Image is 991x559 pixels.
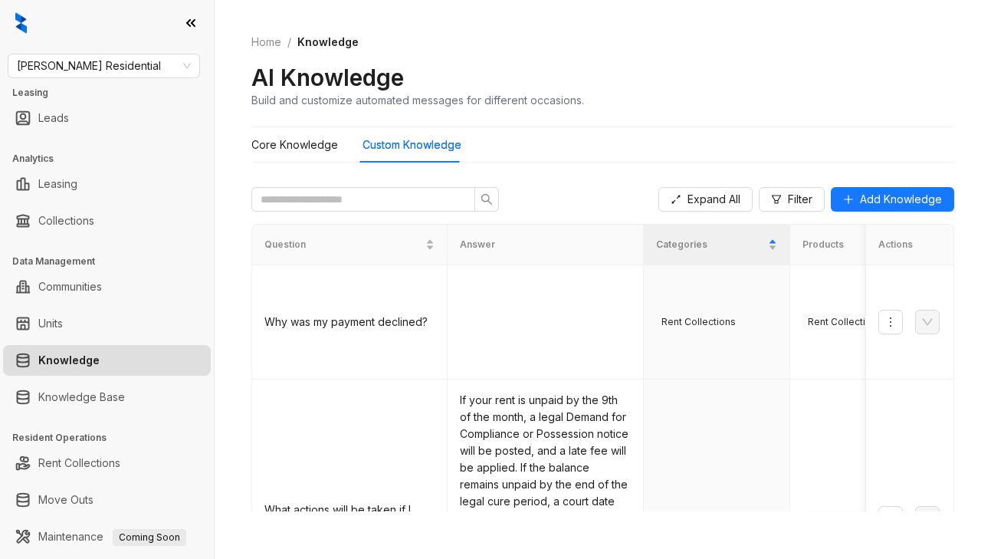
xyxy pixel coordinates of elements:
span: expand-alt [671,194,681,205]
h2: AI Knowledge [251,63,404,92]
span: Expand All [687,191,740,208]
span: filter [771,194,782,205]
span: Categories [656,238,765,252]
a: Home [248,34,284,51]
a: Units [38,308,63,339]
li: Knowledge Base [3,382,211,413]
li: / [287,34,291,51]
a: Knowledge [38,345,100,376]
li: Units [3,308,211,339]
th: Answer [448,225,643,265]
a: Leasing [38,169,77,199]
a: Communities [38,271,102,302]
div: Why was my payment declined? [264,314,435,330]
span: Rent Collections [656,511,741,526]
span: Rent Collections [802,314,888,330]
li: Leasing [3,169,211,199]
span: Knowledge [297,35,359,48]
span: Add Knowledge [860,191,942,208]
a: Rent Collections [38,448,120,478]
span: search [481,193,493,206]
li: Maintenance [3,521,211,552]
li: Move Outs [3,485,211,515]
div: Custom Knowledge [363,136,461,153]
span: Products [802,238,911,252]
h3: Resident Operations [12,431,214,445]
div: What actions will be taken if I can't pay my rent? [264,501,435,535]
span: Rent Collections [802,511,888,526]
span: Coming Soon [113,529,186,546]
th: Actions [866,225,954,265]
span: Rent Collections [656,314,741,330]
span: more [884,316,897,328]
li: Knowledge [3,345,211,376]
button: Expand All [658,187,753,212]
a: Leads [38,103,69,133]
button: Add Knowledge [831,187,954,212]
th: Question [252,225,448,265]
th: Products [790,225,937,265]
h3: Leasing [12,86,214,100]
div: Core Knowledge [251,136,338,153]
h3: Analytics [12,152,214,166]
span: Question [264,238,422,252]
a: Collections [38,206,94,236]
button: Filter [759,187,825,212]
li: Communities [3,271,211,302]
a: Knowledge Base [38,382,125,413]
h3: Data Management [12,255,214,268]
span: plus [843,194,854,205]
a: Move Outs [38,485,94,515]
div: Build and customize automated messages for different occasions. [251,92,584,108]
li: Leads [3,103,211,133]
img: logo [15,12,27,34]
li: Collections [3,206,211,236]
span: Filter [788,191,812,208]
span: Griffis Residential [17,54,191,77]
li: Rent Collections [3,448,211,478]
